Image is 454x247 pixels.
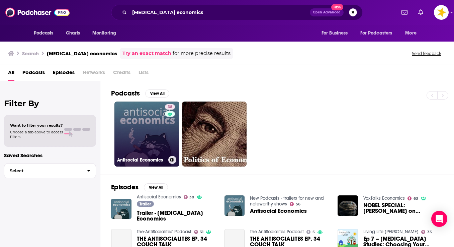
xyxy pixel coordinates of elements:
a: All [8,67,14,81]
img: User Profile [434,5,449,20]
img: Antisocial Economics [224,195,245,216]
button: Send feedback [410,51,443,56]
img: Trailer - Antisocial Economics [111,199,131,219]
span: 31 [200,231,203,234]
span: New [331,4,343,10]
span: More [405,28,417,38]
span: NOBEL SPECIAL: [PERSON_NAME] on [MEDICAL_DATA] norms [363,202,443,214]
a: PodcastsView All [111,89,169,98]
span: 63 [414,197,418,200]
img: Podchaser - Follow, Share and Rate Podcasts [5,6,70,19]
h2: Episodes [111,183,139,191]
img: NOBEL SPECIAL: James Robinson on antisocial norms [338,195,358,216]
span: Trailer - [MEDICAL_DATA] Economics [137,210,216,222]
span: Logged in as Spreaker_Prime [434,5,449,20]
h3: [MEDICAL_DATA] economics [47,50,117,57]
div: Open Intercom Messenger [431,211,447,227]
span: Monitoring [92,28,116,38]
span: Choose a tab above to access filters. [10,130,63,139]
a: VoxTalks Economics [363,195,405,201]
a: EpisodesView All [111,183,168,191]
span: 38 [168,104,172,111]
a: 38 [184,195,194,199]
a: Episodes [53,67,75,81]
button: Select [4,163,96,178]
a: NOBEL SPECIAL: James Robinson on antisocial norms [363,202,443,214]
a: New Podcasts - trailers for new and noteworthy shows [250,195,324,207]
button: Show profile menu [434,5,449,20]
a: Antisocial Economics [137,194,181,200]
a: Podcasts [22,67,45,81]
span: for more precise results [173,50,231,57]
h2: Podcasts [111,89,140,98]
a: 31 [194,230,204,234]
span: For Business [322,28,348,38]
input: Search podcasts, credits, & more... [129,7,310,18]
a: Antisocial Economics [250,208,307,214]
button: View All [144,183,168,191]
p: Saved Searches [4,152,96,159]
button: open menu [317,27,356,40]
h2: Filter By [4,99,96,108]
span: 38 [189,196,194,199]
a: 56 [290,202,300,206]
span: For Podcasters [360,28,392,38]
span: Charts [66,28,80,38]
button: View All [145,89,169,98]
span: 33 [427,231,432,234]
a: Trailer - Antisocial Economics [137,210,216,222]
h3: Antisocial Economics [117,157,166,163]
span: Trailer [140,202,151,206]
div: Search podcasts, credits, & more... [111,5,363,20]
a: Try an exact match [122,50,171,57]
button: Open AdvancedNew [310,8,344,16]
span: Want to filter your results? [10,123,63,128]
a: Show notifications dropdown [416,7,426,18]
a: 5 [306,230,315,234]
button: open menu [29,27,62,40]
a: 38Antisocial Economics [114,102,179,167]
span: 5 [312,231,315,234]
span: Lists [139,67,149,81]
a: 33 [421,230,432,234]
span: 56 [296,203,300,206]
span: Open Advanced [313,11,341,14]
h3: Search [22,50,39,57]
a: 38 [165,104,175,110]
span: Podcasts [34,28,54,38]
a: The-AntiSocialites' Podcast [137,229,191,235]
button: open menu [356,27,402,40]
button: open menu [400,27,425,40]
a: 63 [407,196,418,200]
span: Networks [83,67,105,81]
button: open menu [88,27,125,40]
a: Charts [62,27,84,40]
span: Credits [113,67,130,81]
a: The AntiSocialites Podcast [250,229,304,235]
a: Living Life Fuller [363,229,419,235]
span: Select [4,169,82,173]
a: Show notifications dropdown [399,7,410,18]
